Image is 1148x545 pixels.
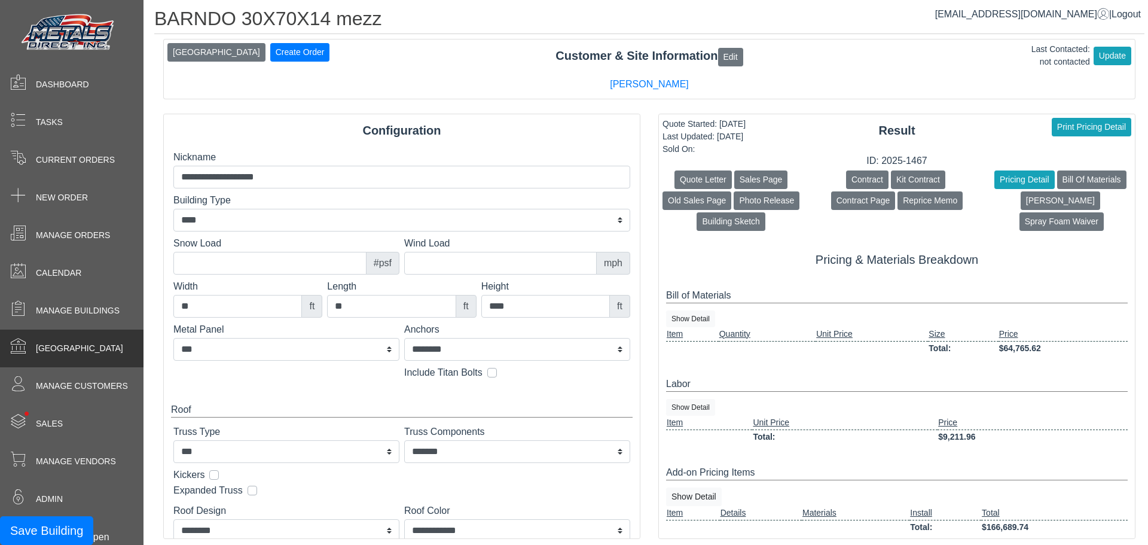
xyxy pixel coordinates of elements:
[36,342,123,355] span: [GEOGRAPHIC_DATA]
[802,506,909,520] td: Materials
[831,191,896,210] button: Contract Page
[167,43,265,62] button: [GEOGRAPHIC_DATA]
[935,9,1109,19] a: [EMAIL_ADDRESS][DOMAIN_NAME]
[173,322,399,337] label: Metal Panel
[720,506,802,520] td: Details
[404,504,630,518] label: Roof Color
[301,295,322,318] div: ft
[173,279,322,294] label: Width
[999,341,1128,355] td: $64,765.62
[164,47,1135,66] div: Customer & Site Information
[719,327,816,342] td: Quantity
[752,416,938,430] td: Unit Price
[36,191,88,204] span: New Order
[935,7,1141,22] div: |
[327,279,476,294] label: Length
[1019,212,1104,231] button: Spray Foam Waiver
[662,191,731,210] button: Old Sales Page
[173,504,399,518] label: Roof Design
[816,327,928,342] td: Unit Price
[662,143,746,156] div: Sold On:
[734,170,788,189] button: Sales Page
[404,322,630,337] label: Anchors
[173,425,399,439] label: Truss Type
[1057,170,1126,189] button: Bill Of Materials
[897,191,963,210] button: Reprice Memo
[36,418,63,430] span: Sales
[928,341,998,355] td: Total:
[666,506,720,520] td: Item
[154,7,1144,34] h1: BARNDO 30X70X14 mezz
[662,118,746,130] div: Quote Started: [DATE]
[270,43,330,62] button: Create Order
[1021,191,1100,210] button: [PERSON_NAME]
[173,236,399,251] label: Snow Load
[36,267,81,279] span: Calendar
[173,150,630,165] label: Nickname
[173,468,204,482] label: Kickers
[36,229,110,242] span: Manage Orders
[666,377,1128,392] div: Labor
[752,430,938,444] td: Total:
[36,455,116,468] span: Manage Vendors
[909,520,981,534] td: Total:
[18,11,120,55] img: Metals Direct Inc Logo
[366,252,399,275] div: #psf
[36,154,115,166] span: Current Orders
[999,327,1128,342] td: Price
[11,394,42,433] span: •
[981,506,1128,520] td: Total
[734,191,799,210] button: Photo Release
[404,425,630,439] label: Truss Components
[1052,118,1131,136] button: Print Pricing Detail
[846,170,889,189] button: Contract
[662,130,746,143] div: Last Updated: [DATE]
[610,79,689,89] a: [PERSON_NAME]
[171,403,633,418] div: Roof
[938,430,1128,444] td: $9,211.96
[456,295,477,318] div: ft
[596,252,630,275] div: mph
[1112,9,1141,19] span: Logout
[666,488,722,506] button: Show Detail
[994,170,1054,189] button: Pricing Detail
[36,116,63,129] span: Tasks
[36,305,120,317] span: Manage Buildings
[891,170,945,189] button: Kit Contract
[666,288,1128,303] div: Bill of Materials
[404,236,630,251] label: Wind Load
[666,465,1128,480] div: Add-on Pricing Items
[609,295,630,318] div: ft
[928,327,998,342] td: Size
[1094,47,1131,65] button: Update
[1031,43,1090,68] div: Last Contacted: not contacted
[674,170,732,189] button: Quote Letter
[36,493,63,506] span: Admin
[173,483,243,498] label: Expanded Truss
[666,310,715,327] button: Show Detail
[173,193,630,208] label: Building Type
[981,520,1128,534] td: $166,689.74
[666,252,1128,267] h5: Pricing & Materials Breakdown
[36,380,128,392] span: Manage Customers
[404,366,483,380] label: Include Titan Bolts
[164,121,640,139] div: Configuration
[481,279,630,294] label: Height
[659,154,1135,168] div: ID: 2025-1467
[666,416,752,430] td: Item
[697,212,765,231] button: Building Sketch
[718,48,743,66] button: Edit
[666,327,719,342] td: Item
[36,78,89,91] span: Dashboard
[666,399,715,416] button: Show Detail
[909,506,981,520] td: Install
[659,121,1135,139] div: Result
[938,416,1128,430] td: Price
